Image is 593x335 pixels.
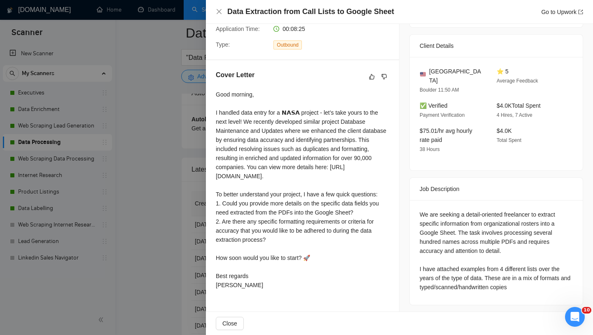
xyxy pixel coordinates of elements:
[216,26,260,32] span: Application Time:
[420,112,465,118] span: Payment Verification
[273,40,302,50] span: Outbound
[497,78,538,84] span: Average Feedback
[381,73,387,80] span: dislike
[497,137,521,143] span: Total Spent
[497,112,532,118] span: 4 Hires, 7 Active
[497,127,512,134] span: $4.0K
[273,26,279,32] span: clock-circle
[582,307,591,314] span: 10
[420,178,573,200] div: Job Description
[420,102,448,109] span: ✅ Verified
[420,35,573,57] div: Client Details
[216,70,254,80] h5: Cover Letter
[216,8,222,15] span: close
[227,7,394,17] h4: Data Extraction from Call Lists to Google Sheet
[379,72,389,82] button: dislike
[420,146,440,152] span: 38 Hours
[420,71,426,77] img: 🇺🇸
[222,319,237,328] span: Close
[420,127,472,143] span: $75.01/hr avg hourly rate paid
[216,8,222,15] button: Close
[565,307,585,327] iframe: Intercom live chat
[369,73,375,80] span: like
[429,67,483,85] span: [GEOGRAPHIC_DATA]
[216,90,389,290] div: Good morning, I handled data entry for a 𝗡𝗔𝗦𝗔 project - let’s take yours to the next level! We re...
[282,26,305,32] span: 00:08:25
[367,72,377,82] button: like
[216,41,230,48] span: Type:
[420,210,573,292] div: We are seeking a detail-oriented freelancer to extract specific information from organizational r...
[497,68,509,75] span: ⭐ 5
[420,87,459,93] span: Boulder 11:50 AM
[541,9,583,15] a: Go to Upworkexport
[216,317,244,330] button: Close
[497,102,541,109] span: $4.0K Total Spent
[578,9,583,14] span: export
